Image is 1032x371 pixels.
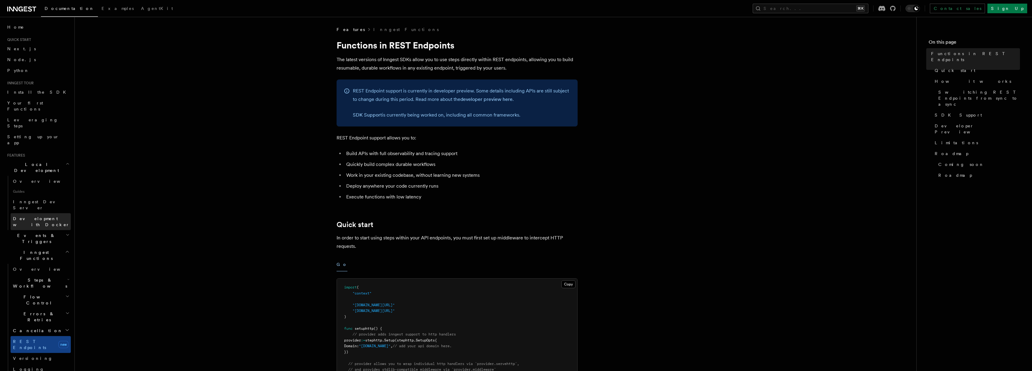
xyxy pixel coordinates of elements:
li: Work in your existing codebase, without learning new systems [344,171,578,179]
span: Overview [13,179,75,184]
span: ) [344,315,346,319]
span: REST Endpoints [13,339,46,350]
a: Overview [11,176,71,187]
li: Quickly build complex durable workflows [344,160,578,169]
a: Quick start [337,220,373,229]
a: Switching REST Endpoints from sync to async [936,87,1020,110]
span: Inngest Dev Server [13,199,64,210]
span: Coming soon [938,161,984,167]
p: is currently being worked on, including all common frameworks. [353,111,570,119]
li: Deploy anywhere your code currently runs [344,182,578,190]
span: Guides [11,187,71,196]
span: Next.js [7,46,36,51]
a: Coming soon [936,159,1020,170]
p: The latest versions of Inngest SDKs allow you to use steps directly within REST endpoints, allowi... [337,55,578,72]
a: SDK Support [353,112,382,118]
span: Inngest Functions [5,249,65,261]
span: // provider adds inngest support to http handlers [353,332,456,336]
a: SDK Support [932,110,1020,120]
span: (stephttp.SetupOpts{ [395,338,437,342]
span: "[DOMAIN_NAME]" [359,344,391,348]
a: Home [5,22,71,33]
a: Roadmap [932,148,1020,159]
li: Build APIs with full observability and tracing support [344,149,578,158]
a: Development with Docker [11,213,71,230]
span: Quick start [5,37,31,42]
a: Roadmap [936,170,1020,181]
a: Leveraging Steps [5,114,71,131]
a: Examples [98,2,137,16]
button: Toggle dark mode [905,5,920,12]
a: developer preview here [460,96,513,102]
a: Overview [11,264,71,275]
span: stephttp. [365,338,384,342]
span: "[DOMAIN_NAME][URL]" [353,303,395,307]
span: Switching REST Endpoints from sync to async [938,89,1020,107]
span: Versioning [13,356,53,361]
span: Development with Docker [13,216,70,227]
span: Overview [13,267,75,272]
a: Inngest Dev Server [11,196,71,213]
button: Go [337,258,347,271]
li: Execute functions with low latency [344,193,578,201]
a: Functions in REST Endpoints [929,48,1020,65]
span: Functions in REST Endpoints [931,51,1020,63]
span: SDK Support [935,112,982,118]
span: // provider allows you to wrap individual http handlers via `provider.servehttp`, [348,362,519,366]
span: }) [344,350,348,354]
span: AgentKit [141,6,173,11]
span: Leveraging Steps [7,117,58,128]
span: Errors & Retries [11,311,65,323]
span: setuphttp [355,326,374,331]
span: Install the SDK [7,90,70,95]
a: Developer Preview [932,120,1020,137]
a: Limitations [932,137,1020,148]
a: Documentation [41,2,98,17]
span: provider [344,338,361,342]
span: Local Development [5,161,66,173]
button: Steps & Workflows [11,275,71,291]
a: Sign Up [987,4,1027,13]
span: Home [7,24,24,30]
kbd: ⌘K [856,5,865,11]
span: Features [5,153,25,158]
span: , [391,344,393,348]
a: How it works [932,76,1020,87]
button: Copy [561,280,576,288]
button: Cancellation [11,325,71,336]
h4: On this page [929,39,1020,48]
a: Node.js [5,54,71,65]
span: Steps & Workflows [11,277,67,289]
a: AgentKit [137,2,177,16]
a: Your first Functions [5,98,71,114]
span: Setup [384,338,395,342]
div: Local Development [5,176,71,230]
span: Node.js [7,57,36,62]
a: Quick start [932,65,1020,76]
p: In order to start using steps within your API endpoints, you must first set up middleware to inte... [337,234,578,251]
button: Search...⌘K [753,4,868,13]
a: Install the SDK [5,87,71,98]
span: import [344,285,357,289]
p: REST Endpoint support allows you to: [337,134,578,142]
button: Events & Triggers [5,230,71,247]
span: ( [357,285,359,289]
span: Cancellation [11,328,63,334]
span: Domain: [344,344,359,348]
a: Next.js [5,43,71,54]
span: Roadmap [935,151,968,157]
span: Features [337,26,365,33]
a: Contact sales [930,4,985,13]
span: Quick start [935,67,975,73]
a: Setting up your app [5,131,71,148]
span: Inngest tour [5,81,34,86]
a: Python [5,65,71,76]
span: "context" [353,291,372,295]
button: Errors & Retries [11,308,71,325]
span: () { [374,326,382,331]
button: Flow Control [11,291,71,308]
span: Your first Functions [7,101,43,111]
h1: Functions in REST Endpoints [337,40,578,51]
p: REST Endpoint support is currently in developer preview. Some details including APIs are still su... [353,87,570,104]
span: Limitations [935,140,978,146]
